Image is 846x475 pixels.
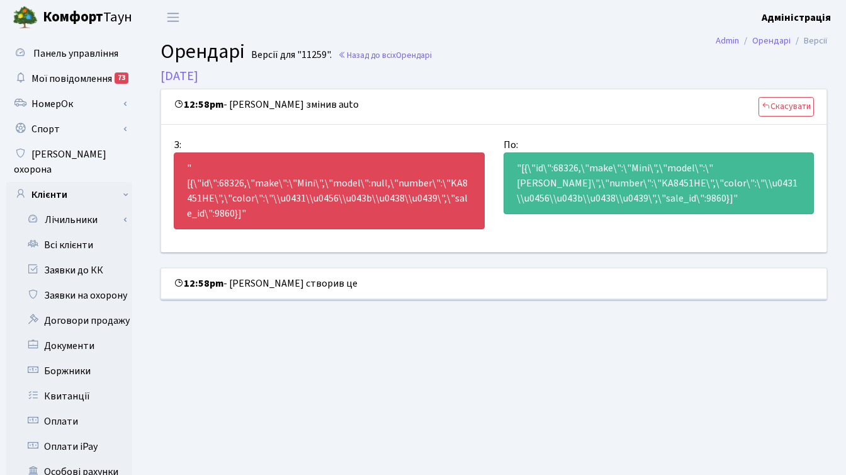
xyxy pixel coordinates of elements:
div: По: [494,137,824,152]
div: 73 [115,72,128,84]
li: Версії [791,34,827,48]
a: Адміністрація [762,10,831,25]
img: logo.png [13,5,38,30]
a: Мої повідомлення73 [6,66,132,91]
div: "[{\"id\":68326,\"make\":\"Mini\",\"model\":null,\"number\":\"KA8451HE\",\"color\":\"\\u0431\\u04... [174,152,485,229]
nav: breadcrumb [697,28,846,54]
span: Мої повідомлення [31,72,112,86]
span: Орендарі [396,49,432,61]
h5: [DATE] [161,69,827,84]
a: НомерОк [6,91,132,117]
a: Орендарі [752,34,791,47]
a: Оплати [6,409,132,434]
b: Комфорт [43,7,103,27]
div: "[{\"id\":68326,\"make\":\"Mini\",\"model\":\"[PERSON_NAME]\",\"number\":\"KA8451HE\",\"color\":\... [504,152,815,214]
a: Клієнти [6,182,132,207]
a: Панель управління [6,41,132,66]
div: З: [164,137,494,152]
button: Переключити навігацію [157,7,189,28]
a: Квитанції [6,384,132,409]
a: Лічильники [14,207,132,232]
a: Спорт [6,117,132,142]
span: Таун [43,7,132,28]
small: Версії для "11259". [249,49,332,61]
a: Заявки на охорону [6,283,132,308]
strong: 12:58pm [174,277,223,290]
a: Документи [6,333,132,358]
a: Admin [716,34,739,47]
a: Заявки до КК [6,258,132,283]
a: Назад до всіхОрендарі [338,49,432,61]
a: Боржники [6,358,132,384]
button: Скасувати [759,97,814,117]
span: Орендарі [161,37,245,66]
a: Оплати iPay [6,434,132,459]
a: Всі клієнти [6,232,132,258]
a: Договори продажу [6,308,132,333]
div: - [PERSON_NAME] створив це [161,268,826,299]
span: Панель управління [33,47,118,60]
a: [PERSON_NAME] охорона [6,142,132,182]
b: Адміністрація [762,11,831,25]
strong: 12:58pm [174,98,223,112]
div: - [PERSON_NAME] змінив auto [161,89,826,125]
